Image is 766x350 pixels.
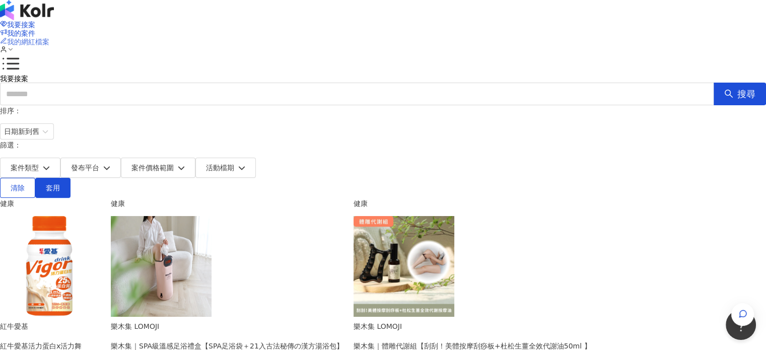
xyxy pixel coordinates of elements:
div: 樂木集 LOMOJI [111,321,343,332]
span: 日期新到舊 [4,124,50,139]
span: 案件價格範圍 [131,164,174,172]
button: 搜尋 [714,83,766,105]
button: 發布平台 [60,158,121,178]
span: 案件類型 [11,164,39,172]
button: 活動檔期 [195,158,256,178]
img: SPA級溫感足浴禮盒【SPA足浴袋＋21入古法秘傳の漢方湯浴包】 [111,216,212,317]
div: 樂木集 LOMOJI [354,321,591,332]
span: 活動檔期 [206,164,234,172]
img: 體雕代謝組【刮刮！美體按摩刮痧板+杜松生薑全效代謝油50ml 】 [354,216,454,317]
span: 我的案件 [7,29,35,37]
iframe: Help Scout Beacon - Open [726,310,756,340]
span: 套用 [46,184,60,192]
button: 案件價格範圍 [121,158,195,178]
span: 清除 [11,184,25,192]
span: search [724,89,733,98]
div: 健康 [111,198,343,209]
span: 發布平台 [71,164,99,172]
span: 我要接案 [7,21,35,29]
span: 搜尋 [737,89,755,100]
div: 健康 [354,198,591,209]
span: 我的網紅檔案 [7,38,49,46]
button: 套用 [35,178,71,198]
